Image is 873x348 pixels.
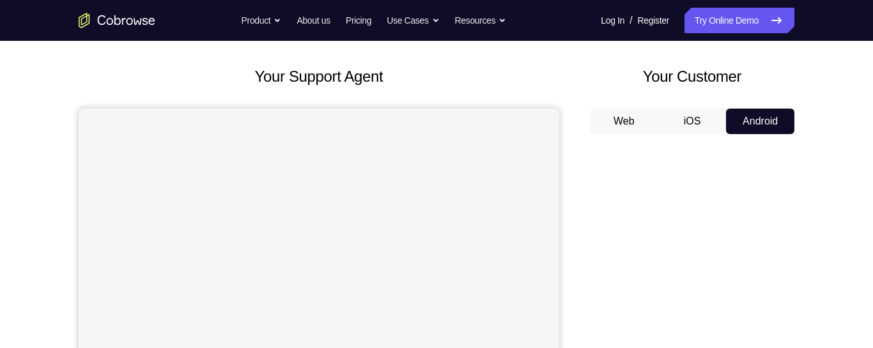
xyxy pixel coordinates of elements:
a: Try Online Demo [684,8,794,33]
span: / [630,13,632,28]
a: About us [297,8,330,33]
h2: Your Support Agent [79,65,559,88]
button: Resources [455,8,507,33]
button: Android [726,109,794,134]
button: Use Cases [387,8,439,33]
button: Web [590,109,658,134]
button: iOS [658,109,727,134]
a: Pricing [346,8,371,33]
h2: Your Customer [590,65,794,88]
a: Log In [601,8,624,33]
a: Go to the home page [79,13,155,28]
button: Product [242,8,282,33]
a: Register [638,8,669,33]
